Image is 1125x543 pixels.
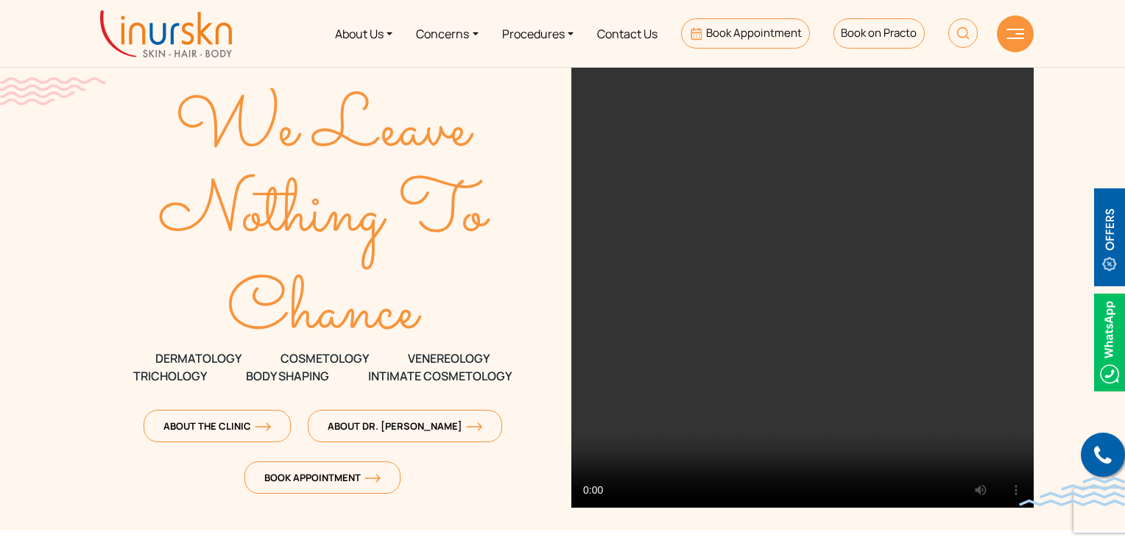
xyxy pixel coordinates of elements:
span: DERMATOLOGY [155,349,241,367]
a: Book Appointmentorange-arrow [244,461,401,494]
img: bluewave [1019,477,1125,506]
span: TRICHOLOGY [133,367,207,385]
span: Book Appointment [264,471,381,484]
span: Book on Practo [841,25,917,40]
a: Procedures [490,6,585,61]
img: Whatsappicon [1094,294,1125,391]
img: orange-arrow [364,474,381,483]
img: offerBt [1094,188,1125,286]
span: About The Clinic [163,419,271,433]
text: Nothing To [159,160,491,269]
img: HeaderSearch [948,18,978,48]
a: About The Clinicorange-arrow [144,410,291,442]
a: Book Appointment [681,18,810,49]
a: Whatsappicon [1094,333,1125,349]
span: Body Shaping [246,367,329,385]
img: inurskn-logo [100,10,232,57]
span: Book Appointment [706,25,802,40]
a: Concerns [404,6,490,61]
span: VENEREOLOGY [408,349,490,367]
img: orange-arrow [466,422,482,431]
text: We Leave [175,76,474,185]
span: COSMETOLOGY [281,349,369,367]
span: About Dr. [PERSON_NAME] [328,419,482,433]
img: hamLine.svg [1006,29,1024,39]
a: Book on Practo [833,18,925,49]
a: About Us [323,6,404,61]
a: About Dr. [PERSON_NAME]orange-arrow [308,410,502,442]
span: Intimate Cosmetology [368,367,512,385]
img: orange-arrow [255,422,271,431]
a: Contact Us [585,6,669,61]
text: Chance [228,258,423,367]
